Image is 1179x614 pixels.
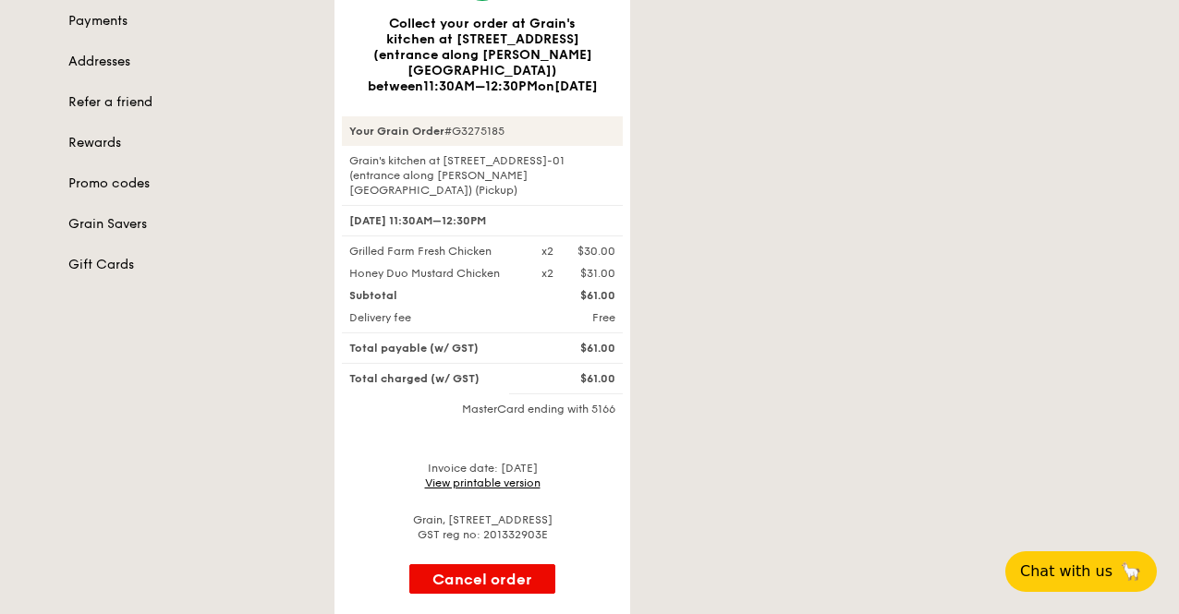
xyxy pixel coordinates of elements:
[68,256,312,274] a: Gift Cards
[349,125,444,138] strong: Your Grain Order
[338,244,530,259] div: Grilled Farm Fresh Chicken
[342,153,623,198] div: Grain's kitchen at [STREET_ADDRESS]-01 (entrance along [PERSON_NAME][GEOGRAPHIC_DATA]) (Pickup)
[530,341,626,355] div: $61.00
[68,175,312,193] a: Promo codes
[68,53,312,71] a: Addresses
[338,288,530,303] div: Subtotal
[541,266,553,281] div: x2
[1020,560,1112,583] span: Chat with us
[342,402,623,416] div: MasterCard ending with 5166
[338,266,530,281] div: Honey Duo Mustard Chicken
[580,266,615,281] div: $31.00
[68,93,312,112] a: Refer a friend
[1005,551,1157,592] button: Chat with us🦙
[342,116,623,146] div: #G3275185
[342,205,623,236] div: [DATE] 11:30AM–12:30PM
[68,215,312,234] a: Grain Savers
[530,371,626,386] div: $61.00
[338,310,530,325] div: Delivery fee
[541,244,553,259] div: x2
[530,310,626,325] div: Free
[342,512,623,542] div: Grain, [STREET_ADDRESS] GST reg no: 201332903E
[423,78,538,94] span: 11:30AM–12:30PM
[338,371,530,386] div: Total charged (w/ GST)
[409,564,555,594] button: Cancel order
[342,461,623,490] div: Invoice date: [DATE]
[68,12,312,30] a: Payments
[1120,560,1142,583] span: 🦙
[425,476,541,489] a: View printable version
[530,288,626,303] div: $61.00
[554,78,598,94] span: [DATE]
[349,342,479,355] span: Total payable (w/ GST)
[577,244,615,259] div: $30.00
[68,134,312,152] a: Rewards
[364,16,601,94] h3: Collect your order at Grain's kitchen at [STREET_ADDRESS] (entrance along [PERSON_NAME][GEOGRAPHI...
